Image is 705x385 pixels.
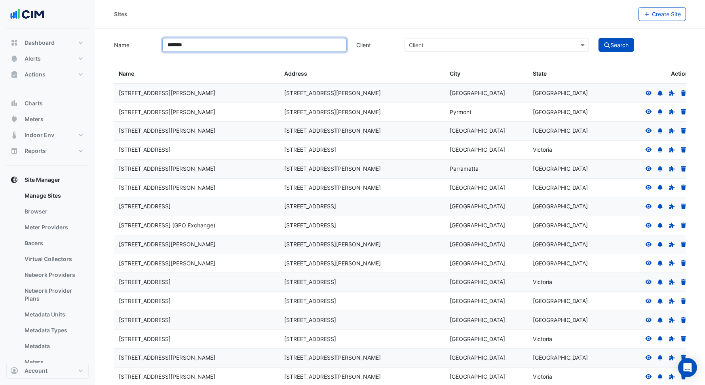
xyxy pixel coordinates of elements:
span: Alerts [25,55,41,63]
div: Sites [114,10,127,18]
div: [GEOGRAPHIC_DATA] [533,221,606,230]
div: [GEOGRAPHIC_DATA] [450,221,523,230]
div: Victoria [533,372,606,381]
div: [STREET_ADDRESS][PERSON_NAME] [284,183,440,192]
div: [STREET_ADDRESS] [284,202,440,211]
div: [STREET_ADDRESS][PERSON_NAME] [119,240,275,249]
div: [STREET_ADDRESS] [284,145,440,154]
a: Delete Site [680,278,687,285]
button: Account [6,363,89,379]
div: [GEOGRAPHIC_DATA] [450,372,523,381]
div: Victoria [533,145,606,154]
app-icon: Site Manager [10,176,18,184]
div: Victoria [533,278,606,287]
a: Delete Site [680,90,687,96]
span: Indoor Env [25,131,54,139]
div: [STREET_ADDRESS][PERSON_NAME] [284,353,440,362]
label: Name [109,38,158,52]
span: Action [671,69,689,78]
button: Reports [6,143,89,159]
a: Delete Site [680,146,687,153]
a: Browser [18,204,89,219]
a: Delete Site [680,316,687,323]
div: [STREET_ADDRESS] [119,202,275,211]
div: [STREET_ADDRESS] [119,145,275,154]
span: State [533,70,547,77]
button: Meters [6,111,89,127]
a: Metadata Units [18,307,89,322]
div: [GEOGRAPHIC_DATA] [450,278,523,287]
app-icon: Dashboard [10,39,18,47]
a: Delete Site [680,165,687,172]
div: [GEOGRAPHIC_DATA] [533,108,606,117]
div: [STREET_ADDRESS][PERSON_NAME] [119,183,275,192]
div: [STREET_ADDRESS] [284,278,440,287]
div: Open Intercom Messenger [678,358,697,377]
div: [GEOGRAPHIC_DATA] [533,202,606,211]
app-icon: Charts [10,99,18,107]
label: Client [352,38,400,52]
div: [GEOGRAPHIC_DATA] [450,202,523,211]
a: Metadata [18,338,89,354]
a: Delete Site [680,297,687,304]
button: Actions [6,67,89,82]
span: Address [284,70,307,77]
a: Meter Providers [18,219,89,235]
div: [STREET_ADDRESS][PERSON_NAME] [119,259,275,268]
a: Delete Site [680,222,687,229]
img: Company Logo [10,6,45,22]
a: Network Providers [18,267,89,283]
div: [GEOGRAPHIC_DATA] [533,259,606,268]
div: [STREET_ADDRESS][PERSON_NAME] [284,108,440,117]
div: [STREET_ADDRESS] [119,335,275,344]
div: [STREET_ADDRESS][PERSON_NAME] [284,126,440,135]
span: Dashboard [25,39,55,47]
button: Alerts [6,51,89,67]
a: Delete Site [680,109,687,115]
div: [STREET_ADDRESS] [284,221,440,230]
div: [STREET_ADDRESS][PERSON_NAME] [119,89,275,98]
app-icon: Indoor Env [10,131,18,139]
span: Actions [25,71,46,78]
a: Delete Site [680,335,687,342]
a: Meters [18,354,89,370]
div: [GEOGRAPHIC_DATA] [450,316,523,325]
div: [STREET_ADDRESS][PERSON_NAME] [119,164,275,173]
div: [STREET_ADDRESS] (GPO Exchange) [119,221,275,230]
div: [GEOGRAPHIC_DATA] [533,353,606,362]
span: Site Manager [25,176,60,184]
div: [GEOGRAPHIC_DATA] [450,240,523,249]
span: Name [119,70,134,77]
div: [GEOGRAPHIC_DATA] [533,297,606,306]
div: Parramatta [450,164,523,173]
a: Delete Site [680,260,687,267]
app-icon: Alerts [10,55,18,63]
span: Reports [25,147,46,155]
a: Delete Site [680,127,687,134]
div: [STREET_ADDRESS] [119,297,275,306]
a: Delete Site [680,354,687,361]
div: [GEOGRAPHIC_DATA] [533,164,606,173]
a: Metadata Types [18,322,89,338]
div: [STREET_ADDRESS][PERSON_NAME] [119,372,275,381]
div: [GEOGRAPHIC_DATA] [533,126,606,135]
button: Search [599,38,634,52]
button: Dashboard [6,35,89,51]
a: Manage Sites [18,188,89,204]
div: [GEOGRAPHIC_DATA] [450,353,523,362]
div: [STREET_ADDRESS][PERSON_NAME] [284,240,440,249]
span: Account [25,367,48,375]
div: [STREET_ADDRESS][PERSON_NAME] [284,372,440,381]
div: [GEOGRAPHIC_DATA] [533,89,606,98]
div: [GEOGRAPHIC_DATA] [450,335,523,344]
div: [STREET_ADDRESS][PERSON_NAME] [119,126,275,135]
div: [GEOGRAPHIC_DATA] [450,126,523,135]
button: Site Manager [6,172,89,188]
div: [GEOGRAPHIC_DATA] [450,145,523,154]
div: [GEOGRAPHIC_DATA] [533,316,606,325]
a: Virtual Collectors [18,251,89,267]
div: [STREET_ADDRESS] [284,335,440,344]
div: Victoria [533,335,606,344]
button: Create Site [638,7,686,21]
div: [STREET_ADDRESS] [119,278,275,287]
